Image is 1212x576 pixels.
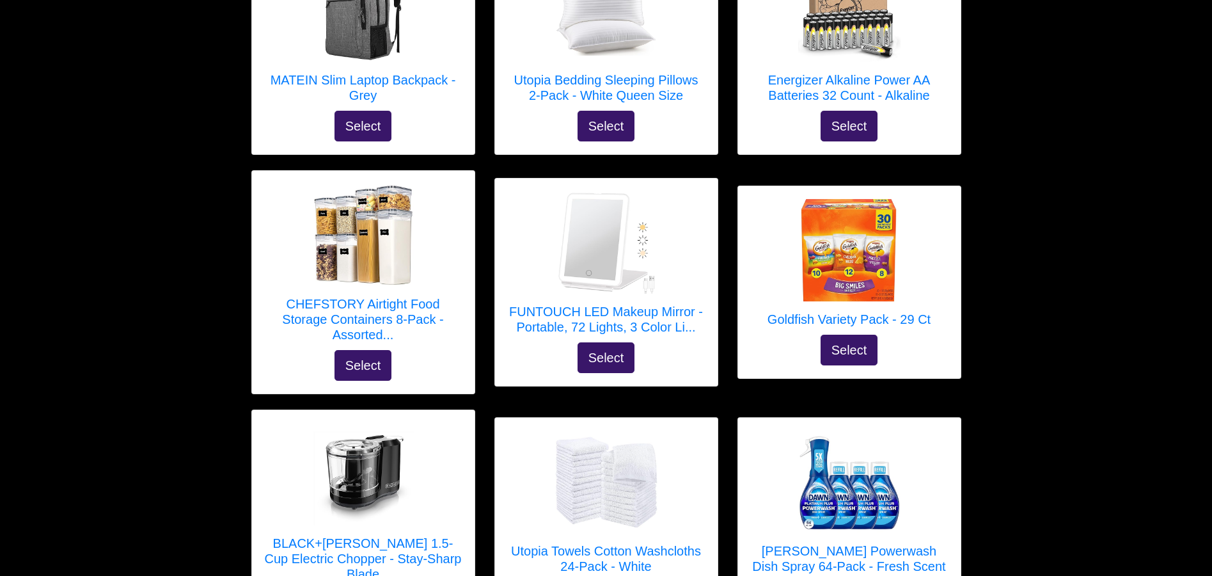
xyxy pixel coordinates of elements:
a: CHEFSTORY Airtight Food Storage Containers 8-Pack - Assorted Sizes CHEFSTORY Airtight Food Storag... [265,184,462,350]
img: BLACK+DECKER 1.5-Cup Electric Chopper - Stay-Sharp Blade [312,423,414,525]
h5: Utopia Bedding Sleeping Pillows 2-Pack - White Queen Size [508,72,705,103]
a: Goldfish Variety Pack - 29 Ct Goldfish Variety Pack - 29 Ct [767,199,931,335]
img: CHEFSTORY Airtight Food Storage Containers 8-Pack - Assorted Sizes [312,184,414,286]
h5: Goldfish Variety Pack - 29 Ct [767,312,931,327]
button: Select [821,111,878,141]
h5: MATEIN Slim Laptop Backpack - Grey [265,72,462,103]
h5: FUNTOUCH LED Makeup Mirror - Portable, 72 Lights, 3 Color Li... [508,304,705,335]
h5: Energizer Alkaline Power AA Batteries 32 Count - Alkaline [751,72,948,103]
img: FUNTOUCH LED Makeup Mirror - Portable, 72 Lights, 3 Color Lighting [555,191,657,294]
button: Select [578,342,635,373]
img: Utopia Towels Cotton Washcloths 24-Pack - White [555,436,657,528]
h5: [PERSON_NAME] Powerwash Dish Spray 64-Pack - Fresh Scent [751,543,948,574]
a: FUNTOUCH LED Makeup Mirror - Portable, 72 Lights, 3 Color Lighting FUNTOUCH LED Makeup Mirror - P... [508,191,705,342]
img: Goldfish Variety Pack - 29 Ct [798,199,900,301]
button: Select [334,111,392,141]
h5: CHEFSTORY Airtight Food Storage Containers 8-Pack - Assorted... [265,296,462,342]
button: Select [578,111,635,141]
button: Select [821,335,878,365]
button: Select [334,350,392,381]
img: Dawn Powerwash Dish Spray 64-Pack - Fresh Scent [798,431,901,533]
h5: Utopia Towels Cotton Washcloths 24-Pack - White [508,543,705,574]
